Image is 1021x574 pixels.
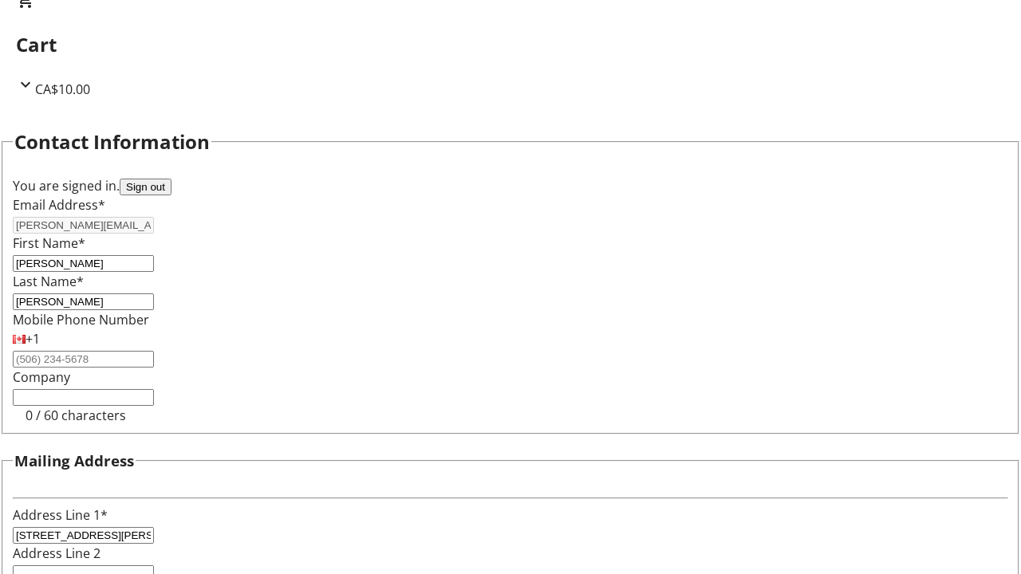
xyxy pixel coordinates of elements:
div: You are signed in. [13,176,1008,195]
label: Email Address* [13,196,105,214]
label: Mobile Phone Number [13,311,149,328]
h2: Contact Information [14,128,210,156]
h3: Mailing Address [14,450,134,472]
input: (506) 234-5678 [13,351,154,368]
tr-character-limit: 0 / 60 characters [26,407,126,424]
label: First Name* [13,234,85,252]
label: Address Line 2 [13,545,101,562]
input: Address [13,527,154,544]
label: Last Name* [13,273,84,290]
h2: Cart [16,30,1005,59]
label: Company [13,368,70,386]
span: CA$10.00 [35,81,90,98]
label: Address Line 1* [13,506,108,524]
button: Sign out [120,179,171,195]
